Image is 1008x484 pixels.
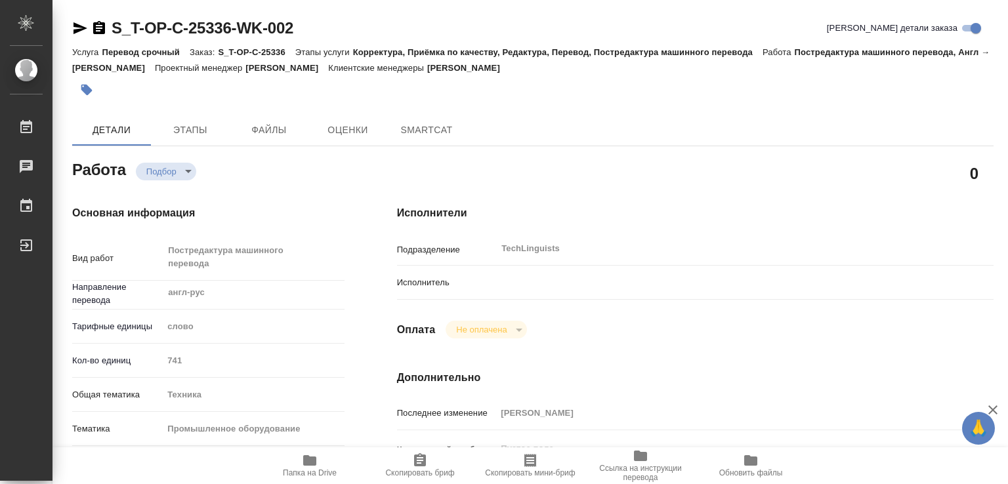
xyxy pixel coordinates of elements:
[397,205,994,221] h4: Исполнители
[163,315,344,338] div: слово
[397,276,497,289] p: Исполнитель
[72,281,163,307] p: Направление перевода
[163,351,344,370] input: Пустое поле
[91,20,107,36] button: Скопировать ссылку
[218,47,295,57] p: S_T-OP-C-25336
[585,447,696,484] button: Ссылка на инструкции перевода
[397,443,497,456] p: Комментарий к работе
[397,370,994,386] h4: Дополнительно
[80,122,143,138] span: Детали
[593,464,688,482] span: Ссылка на инструкции перевода
[353,47,763,57] p: Корректура, Приёмка по качеству, Редактура, Перевод, Постредактура машинного перевода
[142,166,180,177] button: Подбор
[155,63,245,73] p: Проектный менеджер
[446,321,526,338] div: Подбор
[763,47,795,57] p: Работа
[485,468,575,477] span: Скопировать мини-бриф
[72,354,163,367] p: Кол-во единиц
[72,388,163,401] p: Общая тематика
[72,205,345,221] h4: Основная информация
[365,447,475,484] button: Скопировать бриф
[397,407,497,420] p: Последнее изменение
[452,324,511,335] button: Не оплачена
[72,422,163,435] p: Тематика
[283,468,337,477] span: Папка на Drive
[72,320,163,333] p: Тарифные единицы
[397,243,497,256] p: Подразделение
[696,447,806,484] button: Обновить файлы
[385,468,454,477] span: Скопировать бриф
[72,47,102,57] p: Услуга
[163,384,344,406] div: Техника
[163,418,344,440] div: Промышленное оборудование
[962,412,995,445] button: 🙏
[316,122,379,138] span: Оценки
[159,122,222,138] span: Этапы
[102,47,190,57] p: Перевод срочный
[827,22,957,35] span: [PERSON_NAME] детали заказа
[427,63,510,73] p: [PERSON_NAME]
[496,403,944,422] input: Пустое поле
[72,20,88,36] button: Скопировать ссылку для ЯМессенджера
[245,63,328,73] p: [PERSON_NAME]
[136,163,196,180] div: Подбор
[112,19,293,37] a: S_T-OP-C-25336-WK-002
[238,122,301,138] span: Файлы
[475,447,585,484] button: Скопировать мини-бриф
[395,122,458,138] span: SmartCat
[72,75,101,104] button: Добавить тэг
[295,47,353,57] p: Этапы услуги
[328,63,427,73] p: Клиентские менеджеры
[190,47,218,57] p: Заказ:
[970,162,978,184] h2: 0
[72,252,163,265] p: Вид работ
[397,322,436,338] h4: Оплата
[967,414,990,442] span: 🙏
[255,447,365,484] button: Папка на Drive
[719,468,783,477] span: Обновить файлы
[72,157,126,180] h2: Работа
